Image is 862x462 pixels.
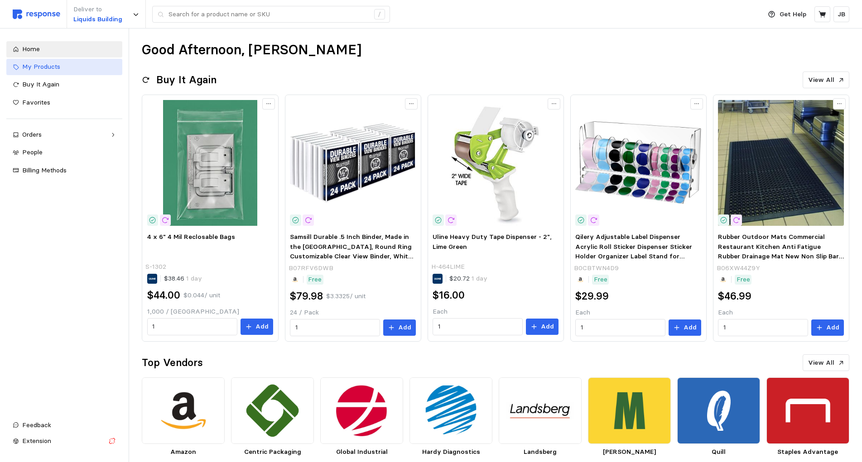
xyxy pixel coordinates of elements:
a: Buy It Again [6,76,122,93]
p: View All [808,358,834,368]
button: Add [526,319,559,335]
input: Qty [438,319,518,335]
span: Feedback [22,421,51,429]
button: Extension [6,433,122,449]
p: 1,000 / [GEOGRAPHIC_DATA] [147,307,273,317]
p: B06XW44Z9Y [717,263,760,273]
p: B07RFV6DWB [289,263,333,273]
a: People [6,144,122,161]
p: Add [541,322,554,332]
span: People [22,148,43,156]
p: Each [575,308,701,318]
span: 1 day [184,274,202,282]
input: Qty [152,319,232,335]
img: svg%3e [13,10,60,19]
p: Each [433,307,559,317]
p: 24 / Pack [290,308,416,318]
p: $3.3325 / unit [326,291,366,301]
img: b57ebca9-4645-4b82-9362-c975cc40820f.png [231,377,314,443]
p: $20.72 [449,274,487,284]
img: 8161F-OyujL._AC_SX569_.jpg [290,100,416,226]
span: 1 day [470,274,487,282]
p: Liquids Building [73,14,122,24]
h2: Buy It Again [156,73,217,87]
span: Buy It Again [22,80,59,88]
h2: $44.00 [147,288,180,302]
p: Centric Packaging [231,447,314,457]
p: Quill [677,447,760,457]
p: [PERSON_NAME] [588,447,671,457]
button: Feedback [6,417,122,433]
span: Extension [22,437,51,445]
span: Samsill Durable .5 Inch Binder, Made in the [GEOGRAPHIC_DATA], Round Ring Customizable Clear View... [290,233,414,270]
p: Global Industrial [320,447,403,457]
p: Free [737,275,750,285]
p: Staples Advantage [766,447,849,457]
span: Billing Methods [22,166,67,174]
input: Qty [581,319,660,336]
div: / [374,9,385,20]
img: 771c76c0-1592-4d67-9e09-d6ea890d945b.png [320,377,403,443]
span: Favorites [22,98,50,106]
p: $38.46 [164,274,202,284]
img: 71-5S14E+QL._AC_SX679_.jpg [718,100,844,226]
a: Orders [6,127,122,143]
span: 4 x 6" 4 Mil Reclosable Bags [147,233,235,241]
img: 4fb1f975-dd51-453c-b64f-21541b49956d.png [409,377,492,443]
p: Add [255,322,269,332]
div: Orders [22,130,106,140]
h2: $79.98 [290,289,323,303]
p: Deliver to [73,5,122,14]
button: JB [833,6,849,22]
p: Amazon [142,447,225,457]
p: Get Help [780,10,806,19]
p: View All [808,75,834,85]
span: Qilery Adjustable Label Dispenser Acrylic Roll Sticker Dispenser Sticker Holder Organizer Label S... [575,233,692,270]
h2: $46.99 [718,289,751,303]
button: Get Help [763,6,812,23]
h1: Good Afternoon, [PERSON_NAME] [142,41,361,59]
p: B0CBTWN4D9 [574,263,619,273]
button: Add [811,319,844,336]
p: Landsberg [499,447,582,457]
p: JB [838,10,845,19]
button: Add [669,319,701,336]
span: Rubber Outdoor Mats Commercial Restaurant Kitchen Anti Fatigue Rubber Drainage Mat New Non Slip B... [718,233,844,290]
p: Hardy Diagnostics [409,447,492,457]
p: S-1302 [145,262,166,272]
p: Free [594,275,607,285]
p: Add [398,323,411,333]
span: Home [22,45,40,53]
img: S-1302 [147,100,273,226]
h2: $29.99 [575,289,609,303]
h2: $16.00 [433,288,465,302]
button: View All [803,354,849,372]
button: Add [241,319,273,335]
a: Home [6,41,122,57]
input: Search for a product name or SKU [169,6,369,23]
p: Add [826,323,839,333]
span: My Products [22,62,60,71]
img: 28d3e18e-6544-46cd-9dd4-0f3bdfdd001e.png [588,377,671,443]
img: 7d13bdb8-9cc8-4315-963f-af194109c12d.png [499,377,582,443]
img: bfee157a-10f7-4112-a573-b61f8e2e3b38.png [677,377,760,443]
img: 71VRHgxk2aL._AC_SX679_.jpg [575,100,701,226]
a: Favorites [6,95,122,111]
a: My Products [6,59,122,75]
img: d7805571-9dbc-467d-9567-a24a98a66352.png [142,377,225,443]
p: Free [308,275,322,285]
button: View All [803,71,849,89]
input: Qty [295,319,375,336]
img: H-464LIME_txt_USEng [433,100,559,226]
p: H-464LIME [431,262,465,272]
h2: Top Vendors [142,356,203,370]
input: Qty [723,319,803,336]
p: $0.044 / unit [183,291,220,300]
span: Uline Heavy Duty Tape Dispenser - 2", Lime Green [433,233,552,251]
button: Add [383,319,416,336]
img: 63258c51-adb8-4b2a-9b0d-7eba9747dc41.png [766,377,849,443]
a: Billing Methods [6,162,122,179]
p: Add [684,323,697,333]
p: Each [718,308,844,318]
